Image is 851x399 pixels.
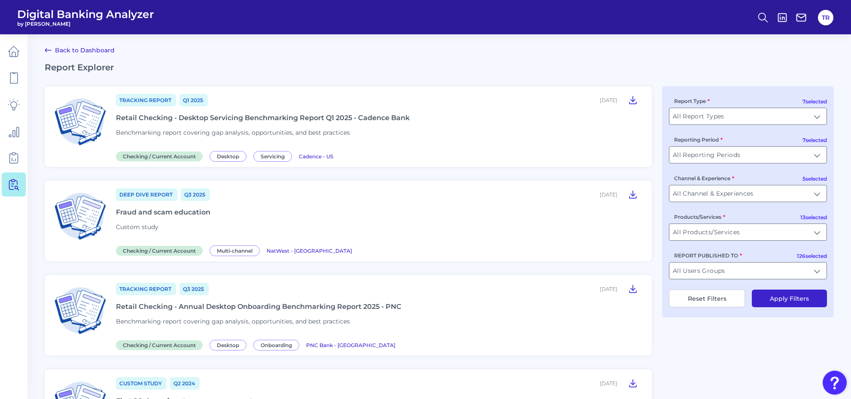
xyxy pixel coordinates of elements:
a: Q3 2025 [179,283,209,295]
span: Benchmarking report covering gap analysis, opportunities, and best practices [116,317,350,325]
span: Checking / Current Account [116,151,203,161]
span: Benchmarking report covering gap analysis, opportunities, and best practices [116,129,350,136]
a: Tracking Report [116,283,176,295]
div: [DATE] [600,380,617,387]
div: Retail Checking - Annual Desktop Onboarding Benchmarking Report 2025 - PNC [116,302,401,311]
button: Reset Filters [669,290,745,307]
span: Checking / Current Account [116,340,203,350]
span: Cadence - US [299,153,333,160]
span: by [PERSON_NAME] [17,21,154,27]
button: TR [818,10,833,25]
a: Cadence - US [299,152,333,160]
a: Tracking Report [116,94,176,106]
a: NatWest - [GEOGRAPHIC_DATA] [267,246,352,254]
a: Onboarding [253,341,303,349]
label: Channel & Experience [674,175,734,181]
button: Open Resource Center [823,371,847,395]
label: Products/Services [674,214,725,220]
a: Custom Study [116,377,167,390]
button: Retail Checking - Annual Desktop Onboarding Benchmarking Report 2025 - PNC [624,282,641,296]
span: Desktop [210,340,246,351]
img: Checking / Current Account [52,187,109,245]
h2: Report Explorer [45,62,834,73]
a: Q1 2025 [179,94,208,106]
img: Checking / Current Account [52,93,109,151]
a: Checking / Current Account [116,152,206,160]
span: Digital Banking Analyzer [17,8,154,21]
div: [DATE] [600,191,617,198]
a: Multi-channel [210,246,263,254]
span: PNC Bank - [GEOGRAPHIC_DATA] [306,342,395,348]
label: Reporting Period [674,136,723,143]
button: Retail Checking - Desktop Servicing Benchmarking Report Q1 2025 - Cadence Bank [624,93,641,107]
span: Desktop [210,151,246,162]
button: Apply Filters [752,290,827,307]
div: Fraud and scam education [116,208,210,216]
button: First 90 days of customer engagement [624,376,641,390]
div: Retail Checking - Desktop Servicing Benchmarking Report Q1 2025 - Cadence Bank [116,114,410,122]
img: Checking / Current Account [52,282,109,339]
a: Back to Dashboard [45,45,115,55]
span: Custom study [116,223,158,231]
a: Checking / Current Account [116,246,206,254]
span: Onboarding [253,340,299,351]
label: Report Type [674,98,710,104]
a: Checking / Current Account [116,341,206,349]
label: REPORT PUBLISHED TO [674,252,742,259]
a: Q3 2025 [181,188,210,201]
a: Deep Dive Report [116,188,177,201]
span: Multi-channel [210,245,260,256]
a: Q2 2024 [170,377,200,390]
a: Servicing [253,152,295,160]
div: [DATE] [600,97,617,103]
a: PNC Bank - [GEOGRAPHIC_DATA] [306,341,395,349]
span: Checking / Current Account [116,246,203,256]
span: Servicing [253,151,292,162]
button: Fraud and scam education [624,187,641,201]
a: Desktop [210,152,250,160]
div: [DATE] [600,286,617,292]
span: NatWest - [GEOGRAPHIC_DATA] [267,248,352,254]
a: Desktop [210,341,250,349]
